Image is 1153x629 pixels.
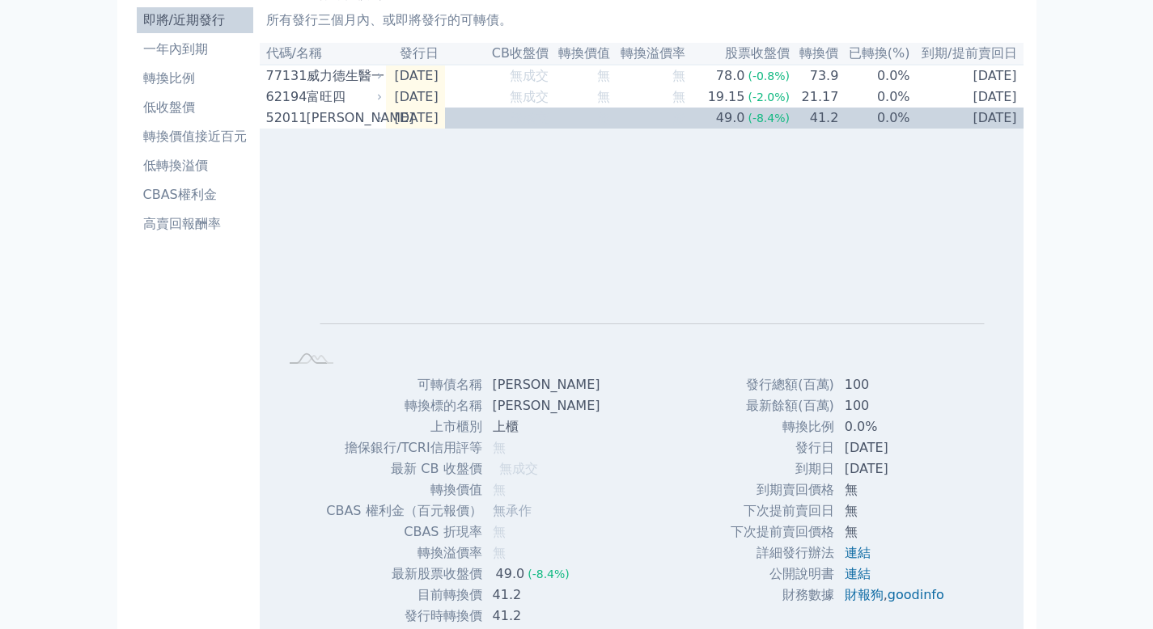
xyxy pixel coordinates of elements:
[137,156,253,175] li: 低轉換溢價
[686,43,791,65] th: 股票收盤價
[713,66,748,86] div: 78.0
[483,606,613,627] td: 41.2
[137,214,253,234] li: 高賣回報酬率
[1072,551,1153,629] iframe: Chat Widget
[911,108,1024,129] td: [DATE]
[791,43,839,65] th: 轉換價
[307,108,379,128] div: [PERSON_NAME]
[730,564,835,585] td: 公開說明書
[325,416,482,437] td: 上市櫃別
[266,87,303,107] div: 62194
[713,108,748,128] div: 49.0
[483,585,613,606] td: 41.2
[137,95,253,120] a: 低收盤價
[888,587,944,602] a: goodinfo
[549,43,611,65] th: 轉換價值
[510,110,549,125] span: 無成交
[325,606,482,627] td: 發行時轉換價
[839,65,910,87] td: 0.0%
[137,182,253,208] a: CBAS權利金
[791,108,839,129] td: 41.2
[493,482,506,497] span: 無
[748,70,790,82] span: (-0.8%)
[483,395,613,416] td: [PERSON_NAME]
[835,374,957,395] td: 100
[839,87,910,108] td: 0.0%
[483,374,613,395] td: [PERSON_NAME]
[386,43,445,65] th: 發行日
[791,65,839,87] td: 73.9
[845,587,884,602] a: 財報狗
[386,87,445,108] td: [DATE]
[137,69,253,88] li: 轉換比例
[137,65,253,91] a: 轉換比例
[672,68,685,83] span: 無
[510,89,549,104] span: 無成交
[835,458,957,479] td: [DATE]
[325,542,482,564] td: 轉換溢價率
[911,87,1024,108] td: [DATE]
[911,43,1024,65] th: 到期/提前賣回日
[493,545,506,560] span: 無
[845,566,871,581] a: 連結
[672,89,685,104] span: 無
[835,585,957,606] td: ,
[730,521,835,542] td: 下次提前賣回價格
[445,43,549,65] th: CB收盤價
[835,416,957,437] td: 0.0%
[835,395,957,416] td: 100
[672,110,685,125] span: 無
[386,65,445,87] td: [DATE]
[528,568,570,580] span: (-8.4%)
[325,585,482,606] td: 目前轉換價
[137,36,253,62] a: 一年內到期
[597,110,610,125] span: 無
[325,521,482,542] td: CBAS 折現率
[597,89,610,104] span: 無
[325,500,482,521] td: CBAS 權利金（百元報價）
[730,374,835,395] td: 發行總額(百萬)
[266,66,303,86] div: 77131
[730,479,835,500] td: 到期賣回價格
[137,124,253,150] a: 轉換價值接近百元
[748,112,790,125] span: (-8.4%)
[611,43,686,65] th: 轉換溢價率
[730,437,835,458] td: 發行日
[307,87,379,107] div: 富旺四
[1072,551,1153,629] div: 聊天小工具
[730,458,835,479] td: 到期日
[493,503,532,518] span: 無承作
[137,153,253,179] a: 低轉換溢價
[835,500,957,521] td: 無
[493,564,528,584] div: 49.0
[325,395,482,416] td: 轉換標的名稱
[266,108,303,128] div: 52011
[386,108,445,129] td: [DATE]
[493,524,506,539] span: 無
[835,437,957,458] td: [DATE]
[911,65,1024,87] td: [DATE]
[307,66,379,86] div: 威力德生醫一
[137,40,253,59] li: 一年內到期
[137,211,253,237] a: 高賣回報酬率
[325,564,482,585] td: 最新股票收盤價
[510,68,549,83] span: 無成交
[705,87,748,107] div: 19.15
[730,416,835,437] td: 轉換比例
[305,154,985,347] g: Chart
[325,374,482,395] td: 可轉債名稱
[597,68,610,83] span: 無
[325,479,482,500] td: 轉換價值
[137,98,253,117] li: 低收盤價
[325,458,482,479] td: 最新 CB 收盤價
[499,461,538,476] span: 無成交
[137,185,253,205] li: CBAS權利金
[835,479,957,500] td: 無
[260,43,386,65] th: 代碼/名稱
[835,521,957,542] td: 無
[137,127,253,146] li: 轉換價值接近百元
[839,108,910,129] td: 0.0%
[748,91,790,103] span: (-2.0%)
[845,545,871,560] a: 連結
[839,43,910,65] th: 已轉換(%)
